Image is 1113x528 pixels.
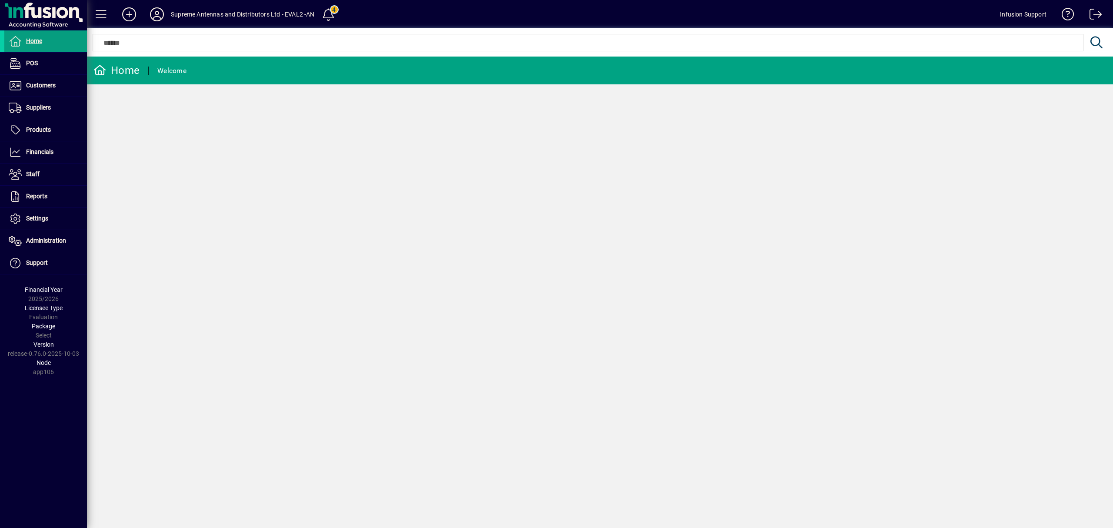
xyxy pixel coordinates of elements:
[25,286,63,293] span: Financial Year
[26,104,51,111] span: Suppliers
[115,7,143,22] button: Add
[26,148,53,155] span: Financials
[4,97,87,119] a: Suppliers
[26,237,66,244] span: Administration
[143,7,171,22] button: Profile
[25,304,63,311] span: Licensee Type
[4,252,87,274] a: Support
[1083,2,1102,30] a: Logout
[171,7,315,21] div: Supreme Antennas and Distributors Ltd - EVAL2 -AN
[4,75,87,97] a: Customers
[33,341,54,348] span: Version
[26,259,48,266] span: Support
[4,119,87,141] a: Products
[26,170,40,177] span: Staff
[93,63,140,77] div: Home
[26,126,51,133] span: Products
[1055,2,1074,30] a: Knowledge Base
[4,186,87,207] a: Reports
[4,141,87,163] a: Financials
[26,82,56,89] span: Customers
[4,230,87,252] a: Administration
[26,193,47,200] span: Reports
[37,359,51,366] span: Node
[26,215,48,222] span: Settings
[4,53,87,74] a: POS
[4,164,87,185] a: Staff
[157,64,187,78] div: Welcome
[26,60,38,67] span: POS
[4,208,87,230] a: Settings
[1000,7,1046,21] div: Infusion Support
[26,37,42,44] span: Home
[32,323,55,330] span: Package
